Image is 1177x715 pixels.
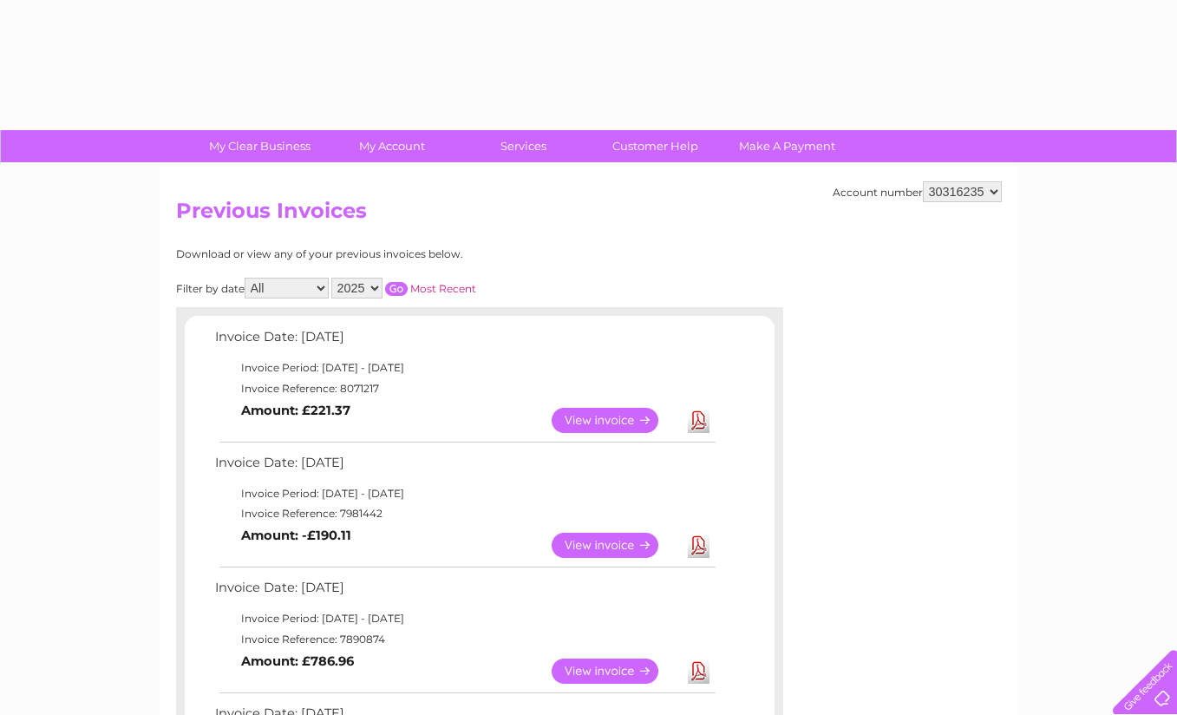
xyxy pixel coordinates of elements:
[688,533,709,558] a: Download
[241,403,350,418] b: Amount: £221.37
[176,278,631,298] div: Filter by date
[176,248,631,260] div: Download or view any of your previous invoices below.
[716,130,859,162] a: Make A Payment
[833,181,1002,202] div: Account number
[688,659,709,684] a: Download
[452,130,595,162] a: Services
[552,659,679,684] a: View
[552,533,679,558] a: View
[211,483,718,504] td: Invoice Period: [DATE] - [DATE]
[211,503,718,524] td: Invoice Reference: 7981442
[211,629,718,650] td: Invoice Reference: 7890874
[211,576,718,608] td: Invoice Date: [DATE]
[211,325,718,357] td: Invoice Date: [DATE]
[688,408,709,433] a: Download
[211,378,718,399] td: Invoice Reference: 8071217
[176,199,1002,232] h2: Previous Invoices
[211,451,718,483] td: Invoice Date: [DATE]
[552,408,679,433] a: View
[211,357,718,378] td: Invoice Period: [DATE] - [DATE]
[241,528,351,543] b: Amount: -£190.11
[188,130,331,162] a: My Clear Business
[410,282,476,295] a: Most Recent
[320,130,463,162] a: My Account
[241,653,354,669] b: Amount: £786.96
[584,130,727,162] a: Customer Help
[211,608,718,629] td: Invoice Period: [DATE] - [DATE]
